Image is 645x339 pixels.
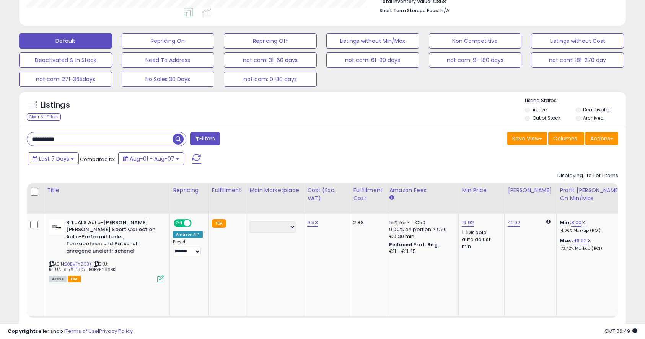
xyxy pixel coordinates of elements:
[130,155,174,163] span: Aug-01 - Aug-07
[307,219,318,227] a: 9.53
[224,72,317,87] button: not com: 0-30 days
[389,194,394,201] small: Amazon Fees.
[557,172,618,179] div: Displaying 1 to 1 of 1 items
[585,132,618,145] button: Actions
[560,237,623,251] div: %
[122,52,215,68] button: Need To Address
[174,220,184,226] span: ON
[224,33,317,49] button: Repricing Off
[553,135,577,142] span: Columns
[39,155,69,163] span: Last 7 Days
[212,186,243,194] div: Fulfillment
[462,186,501,194] div: Min Price
[19,72,112,87] button: not com: 271-365days
[65,328,98,335] a: Terms of Use
[389,226,453,233] div: 9.00% on portion > €50
[99,328,133,335] a: Privacy Policy
[560,228,623,233] p: 14.06% Markup (ROI)
[583,106,612,113] label: Deactivated
[531,33,624,49] button: Listings without Cost
[429,52,522,68] button: not com: 91-180 days
[326,33,419,49] button: Listings without Min/Max
[41,100,70,111] h5: Listings
[49,219,64,235] img: 21dZudnKroL._SL40_.jpg
[173,231,203,238] div: Amazon AI *
[389,186,455,194] div: Amazon Fees
[118,152,184,165] button: Aug-01 - Aug-07
[8,328,133,335] div: seller snap | |
[533,115,560,121] label: Out of Stock
[508,186,553,194] div: [PERSON_NAME]
[462,228,498,250] div: Disable auto adjust min
[583,115,604,121] label: Archived
[429,33,522,49] button: Non Competitive
[122,72,215,87] button: No Sales 30 Days
[560,186,626,202] div: Profit [PERSON_NAME] on Min/Max
[68,276,81,282] span: FBA
[49,219,164,282] div: ASIN:
[353,186,383,202] div: Fulfillment Cost
[531,52,624,68] button: not com: 181-270 day
[508,219,520,227] a: 41.92
[80,156,115,163] span: Compared to:
[389,219,453,226] div: 15% for <= €50
[212,219,226,228] small: FBA
[47,186,166,194] div: Title
[190,132,220,145] button: Filters
[560,246,623,251] p: 173.42% Markup (ROI)
[389,248,453,255] div: €11 - €11.45
[49,261,115,272] span: | SKU: RITUA_9.56_1807_B0BVFY86BK
[353,219,380,226] div: 2.88
[389,241,439,248] b: Reduced Prof. Rng.
[326,52,419,68] button: not com: 61-90 days
[8,328,36,335] strong: Copyright
[65,261,91,267] a: B0BVFY86BK
[533,106,547,113] label: Active
[604,328,637,335] span: 2025-08-15 06:49 GMT
[122,33,215,49] button: Repricing On
[560,219,571,226] b: Min:
[557,183,629,214] th: The percentage added to the cost of goods (COGS) that forms the calculator for Min & Max prices.
[19,52,112,68] button: Deactivated & In Stock
[462,219,474,227] a: 19.92
[27,113,61,121] div: Clear All Filters
[249,186,301,194] div: Main Marketplace
[571,219,582,227] a: 8.00
[19,33,112,49] button: Default
[307,186,347,202] div: Cost (Exc. VAT)
[66,219,159,257] b: RITUALS Auto-[PERSON_NAME] [PERSON_NAME] Sport Collection Auto-Parfm mit Leder, Tonkabohnen und P...
[548,132,584,145] button: Columns
[191,220,203,226] span: OFF
[507,132,547,145] button: Save View
[173,186,205,194] div: Repricing
[28,152,79,165] button: Last 7 Days
[560,219,623,233] div: %
[49,276,67,282] span: All listings currently available for purchase on Amazon
[389,233,453,240] div: €0.30 min
[525,97,625,104] p: Listing States:
[560,237,573,244] b: Max:
[573,237,587,244] a: 46.92
[173,240,203,257] div: Preset:
[380,7,439,14] b: Short Term Storage Fees:
[440,7,450,14] span: N/A
[224,52,317,68] button: not com: 31-60 days
[246,183,304,214] th: CSV column name: cust_attr_1_Main Marketplace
